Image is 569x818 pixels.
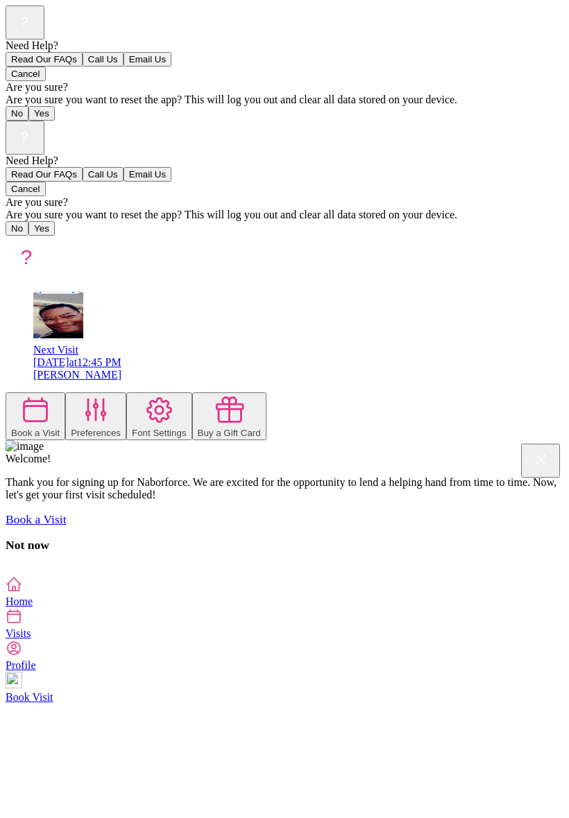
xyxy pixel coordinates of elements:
div: Book a Visit [11,428,60,438]
a: avatarNext Visit[DATE]at12:45 PM[PERSON_NAME] [33,331,563,381]
div: Need Help? [6,155,563,167]
button: Email Us [124,167,171,182]
div: Preferences [71,428,121,438]
button: Read Our FAQs [6,167,83,182]
span: Home [6,595,33,607]
div: Need Help? [6,40,563,52]
div: Font Settings [132,428,187,438]
a: avatar [33,331,83,343]
button: Book a Visit [6,392,65,440]
img: image [6,440,44,453]
div: Buy a Gift Card [198,428,261,438]
div: [PERSON_NAME] [33,369,563,381]
div: Welcome! [6,453,563,465]
div: Are you sure you want to reset the app? This will log you out and clear all data stored on your d... [6,209,563,221]
a: Home [6,576,563,607]
button: No [6,106,28,121]
span: Book Visit [6,691,53,703]
div: [DATE] at 12:45 PM [33,356,563,369]
span: Profile [6,659,36,671]
button: Read Our FAQs [6,52,83,67]
button: Buy a Gift Card [192,392,266,440]
button: Yes [28,106,55,121]
img: avatar [33,291,83,341]
button: Cancel [6,182,46,196]
a: Not now [6,538,49,552]
a: Book a Visit [6,512,67,526]
a: Visits [6,608,563,639]
button: Cancel [6,67,46,81]
div: Next Visit [33,344,563,356]
img: avatar [6,236,47,277]
button: Preferences [65,392,126,440]
button: Email Us [124,52,171,67]
button: Call Us [83,52,124,67]
button: Yes [28,221,55,236]
a: Profile [6,640,563,671]
div: Are you sure? [6,196,563,209]
span: Visits [6,627,31,639]
p: Thank you for signing up for Naborforce. We are excited for the opportunity to lend a helping han... [6,476,563,501]
button: Font Settings [126,392,192,440]
button: No [6,221,28,236]
button: Call Us [83,167,124,182]
div: Are you sure? [6,81,563,94]
div: Are you sure you want to reset the app? This will log you out and clear all data stored on your d... [6,94,563,106]
a: Book Visit [6,672,563,703]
